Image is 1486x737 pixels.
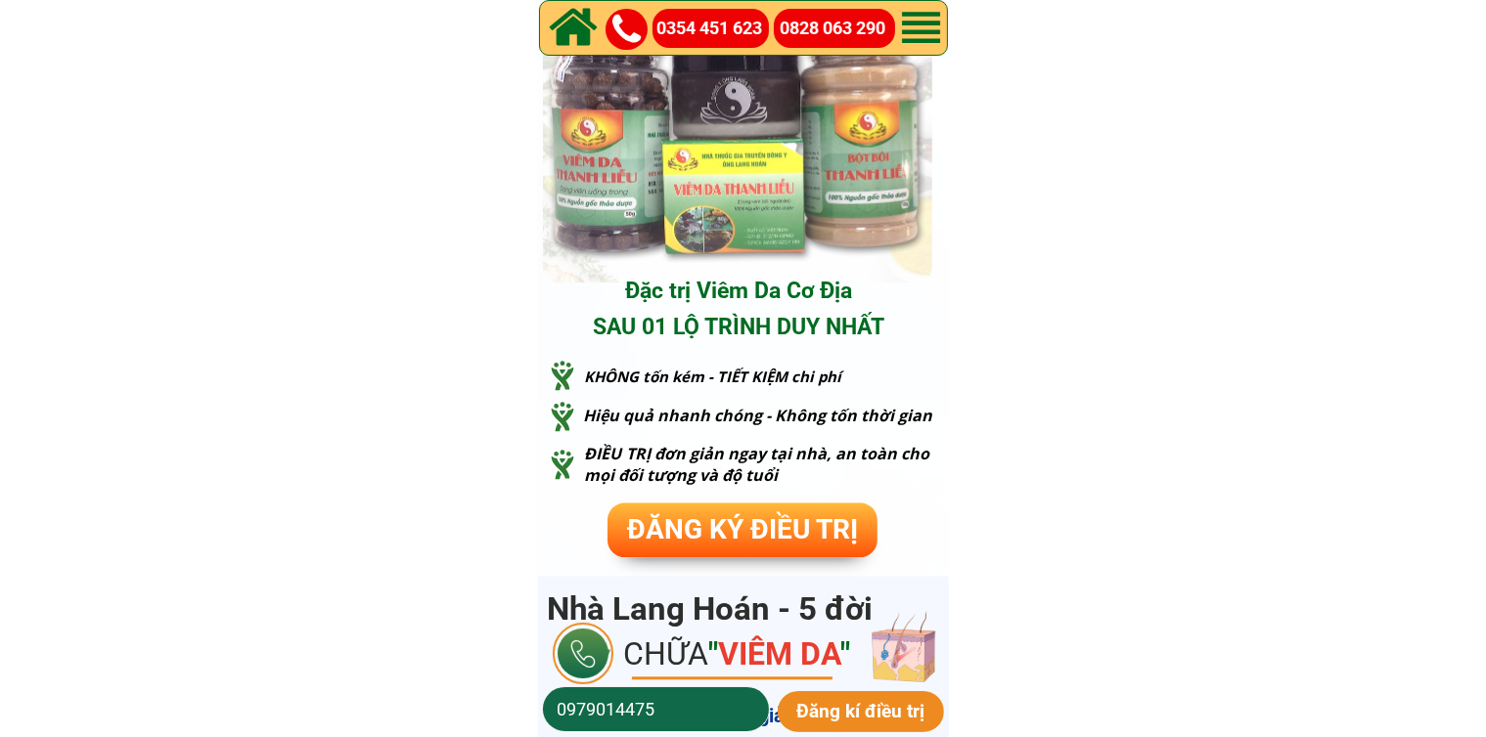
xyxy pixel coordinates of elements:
a: 0354 451 623 [656,15,772,43]
span: CHỮA [623,635,708,672]
h3: Đặc trị Viêm Da Cơ Địa SAU 01 LỘ TRÌNH DUY NHẤT [550,273,927,346]
div: KHÔNG tốn kém - TIẾT KIỆM chi phí [585,364,859,390]
h3: " " [623,635,961,672]
span: VIÊM DA [718,635,840,672]
a: 0828 063 290 [780,15,896,43]
span: ĐĂNG KÝ ĐIỀU TRỊ [616,511,871,546]
div: ĐIỀU TRỊ đơn giản ngay tại nhà, an toàn cho mọi đối tượng và độ tuổi [585,443,930,487]
h3: Nhà Lang Hoán - 5 đời [547,584,884,635]
p: Đăng kí điều trị [778,691,945,732]
input: Số điện thoại [552,687,760,731]
div: Hiệu quả nhanh chóng - Không tốn thời gian [584,402,943,430]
